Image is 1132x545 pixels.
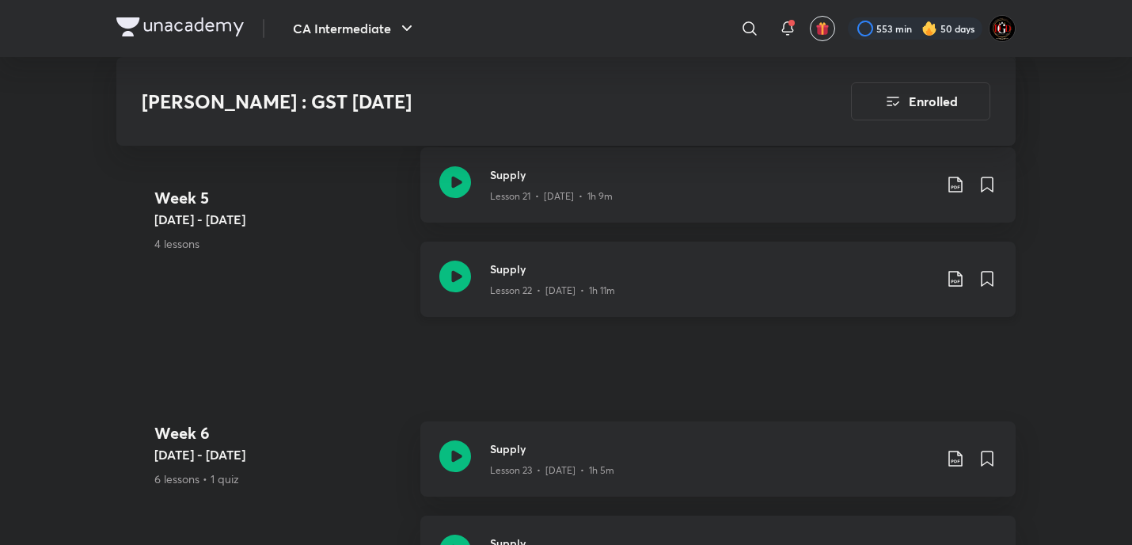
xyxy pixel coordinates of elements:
[490,284,615,298] p: Lesson 22 • [DATE] • 1h 11m
[420,147,1016,242] a: SupplyLesson 21 • [DATE] • 1h 9m
[490,189,613,204] p: Lesson 21 • [DATE] • 1h 9m
[490,463,614,478] p: Lesson 23 • [DATE] • 1h 5m
[420,421,1016,516] a: SupplyLesson 23 • [DATE] • 1h 5m
[815,21,830,36] img: avatar
[420,242,1016,336] a: SupplyLesson 22 • [DATE] • 1h 11m
[154,471,408,487] p: 6 lessons • 1 quiz
[154,421,408,445] h4: Week 6
[810,16,835,41] button: avatar
[851,82,990,120] button: Enrolled
[154,445,408,464] h5: [DATE] - [DATE]
[283,13,426,44] button: CA Intermediate
[490,440,933,457] h3: Supply
[116,17,244,40] a: Company Logo
[154,210,408,229] h5: [DATE] - [DATE]
[989,15,1016,42] img: DGD°MrBEAN
[154,235,408,252] p: 4 lessons
[490,166,933,183] h3: Supply
[142,90,762,113] h3: [PERSON_NAME] : GST [DATE]
[921,21,937,36] img: streak
[490,261,933,277] h3: Supply
[116,17,244,36] img: Company Logo
[154,186,408,210] h4: Week 5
